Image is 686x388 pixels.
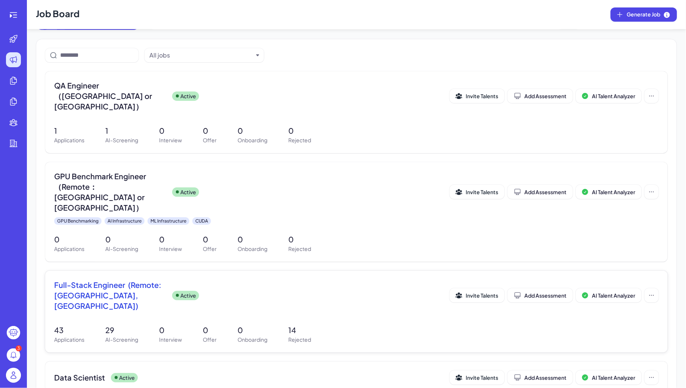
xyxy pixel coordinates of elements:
button: Add Assessment [507,370,573,385]
p: Active [180,92,196,100]
p: 0 [238,325,267,336]
p: Interview [159,245,182,253]
span: AI Talent Analyzer [592,189,635,195]
p: Rejected [288,336,311,344]
div: Add Assessment [514,292,567,299]
p: Active [180,188,196,196]
p: 0 [203,125,217,136]
button: Invite Talents [450,288,505,302]
button: Add Assessment [507,288,573,302]
p: 29 [105,325,138,336]
p: Offer [203,136,217,144]
p: Onboarding [238,245,267,253]
p: Interview [159,336,182,344]
p: 14 [288,325,311,336]
p: Onboarding [238,336,267,344]
div: ML Infrastructure [148,217,189,225]
button: Invite Talents [450,89,505,103]
p: Interview [159,136,182,144]
p: Onboarding [238,136,267,144]
button: All jobs [149,51,253,60]
p: 0 [54,234,84,245]
p: 0 [159,234,182,245]
button: Add Assessment [507,89,573,103]
div: GPU Benchmarking [54,217,102,225]
span: Invite Talents [466,189,498,195]
button: Invite Talents [450,185,505,199]
button: Generate Job [611,7,677,22]
p: Applications [54,136,84,144]
p: 1 [54,125,84,136]
span: Full-Stack Engineer (Remote: [GEOGRAPHIC_DATA], [GEOGRAPHIC_DATA]) [54,280,166,311]
div: Add Assessment [514,374,567,381]
p: 0 [238,234,267,245]
p: Rejected [288,245,311,253]
span: Generate Job [627,10,671,19]
div: All jobs [149,51,170,60]
button: Invite Talents [450,370,505,385]
span: Data Scientist [54,372,105,383]
div: CUDA [192,217,211,225]
p: 0 [203,234,217,245]
p: 0 [159,125,182,136]
button: AI Talent Analyzer [576,89,642,103]
p: Active [119,374,135,382]
p: 0 [238,125,267,136]
span: Invite Talents [466,374,498,381]
span: GPU Benchmark Engineer （Remote：[GEOGRAPHIC_DATA] or [GEOGRAPHIC_DATA]） [54,171,166,213]
p: Offer [203,245,217,253]
p: Applications [54,336,84,344]
p: Rejected [288,136,311,144]
button: AI Talent Analyzer [576,288,642,302]
span: Invite Talents [466,292,498,299]
div: 3 [16,345,22,351]
div: Add Assessment [514,92,567,100]
p: AI-Screening [105,336,138,344]
p: 1 [105,125,138,136]
p: 0 [288,125,311,136]
p: 0 [159,325,182,336]
p: Active [180,292,196,299]
div: AI Infrastructure [105,217,145,225]
span: AI Talent Analyzer [592,374,635,381]
span: AI Talent Analyzer [592,292,635,299]
p: Applications [54,245,84,253]
button: AI Talent Analyzer [576,185,642,199]
p: AI-Screening [105,245,138,253]
p: AI-Screening [105,136,138,144]
p: 0 [203,325,217,336]
img: user_logo.png [6,368,21,383]
span: Invite Talents [466,93,498,99]
span: AI Talent Analyzer [592,93,635,99]
p: 0 [288,234,311,245]
button: AI Talent Analyzer [576,370,642,385]
span: QA Engineer （[GEOGRAPHIC_DATA] or [GEOGRAPHIC_DATA]） [54,80,166,112]
p: Offer [203,336,217,344]
div: Add Assessment [514,188,567,196]
p: 43 [54,325,84,336]
button: Add Assessment [507,185,573,199]
p: 0 [105,234,138,245]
